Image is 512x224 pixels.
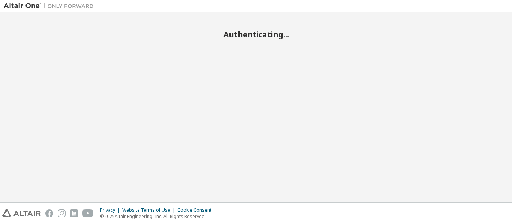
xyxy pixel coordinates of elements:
img: Altair One [4,2,97,10]
div: Privacy [100,207,122,213]
div: Cookie Consent [177,207,216,213]
p: © 2025 Altair Engineering, Inc. All Rights Reserved. [100,213,216,220]
img: altair_logo.svg [2,209,41,217]
img: youtube.svg [82,209,93,217]
img: instagram.svg [58,209,66,217]
div: Website Terms of Use [122,207,177,213]
img: facebook.svg [45,209,53,217]
img: linkedin.svg [70,209,78,217]
h2: Authenticating... [4,30,508,39]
